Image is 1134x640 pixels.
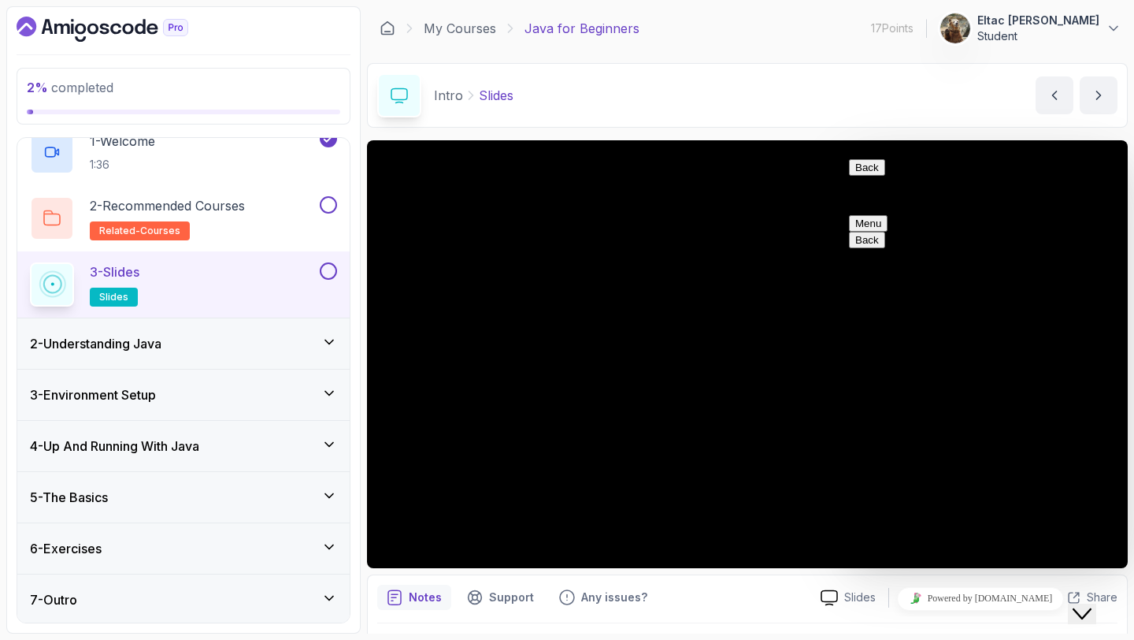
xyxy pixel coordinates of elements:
h3: 7 - Outro [30,590,77,609]
button: 7-Outro [17,575,350,625]
h3: 4 - Up And Running With Java [30,437,199,456]
h3: 3 - Environment Setup [30,385,156,404]
p: Slides [479,86,513,105]
p: 1:36 [90,157,155,173]
span: completed [27,80,113,95]
span: slides [99,291,128,303]
p: Notes [409,590,442,605]
button: 3-Slidesslides [30,262,337,307]
iframe: chat widget [843,581,1118,616]
button: 6-Exercises [17,523,350,574]
button: 2-Recommended Coursesrelated-courses [30,196,337,240]
h3: 5 - The Basics [30,488,108,507]
span: 2 % [27,80,48,95]
h3: 2 - Understanding Java [30,334,161,353]
a: Slides [808,590,888,606]
p: 3 - Slides [90,262,139,281]
iframe: chat widget [843,153,1118,563]
p: Eltac [PERSON_NAME] [977,13,1099,28]
p: Intro [434,86,463,105]
iframe: chat widget [1068,577,1118,624]
a: Dashboard [17,17,224,42]
p: 1 - Welcome [90,132,155,151]
button: 2-Understanding Java [17,318,350,369]
button: next content [1080,76,1117,114]
button: user profile imageEltac [PERSON_NAME]Student [939,13,1121,44]
button: 3-Environment Setup [17,370,350,420]
button: 4-Up And Running With Java [17,421,350,471]
p: 17 Points [871,20,913,36]
button: previous content [1036,76,1073,114]
p: Any issues? [581,590,647,605]
p: Support [489,590,534,605]
img: user profile image [940,13,970,43]
a: My Courses [424,19,496,38]
button: 5-The Basics [17,472,350,523]
button: Support button [458,585,543,610]
button: 1-Welcome1:36 [30,130,337,174]
h3: 6 - Exercises [30,539,102,558]
p: 2 - Recommended Courses [90,196,245,215]
button: notes button [377,585,451,610]
p: Student [977,28,1099,44]
button: Feedback button [550,585,657,610]
p: Java for Beginners [524,19,639,38]
span: related-courses [99,225,180,237]
a: Dashboard [380,20,395,36]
